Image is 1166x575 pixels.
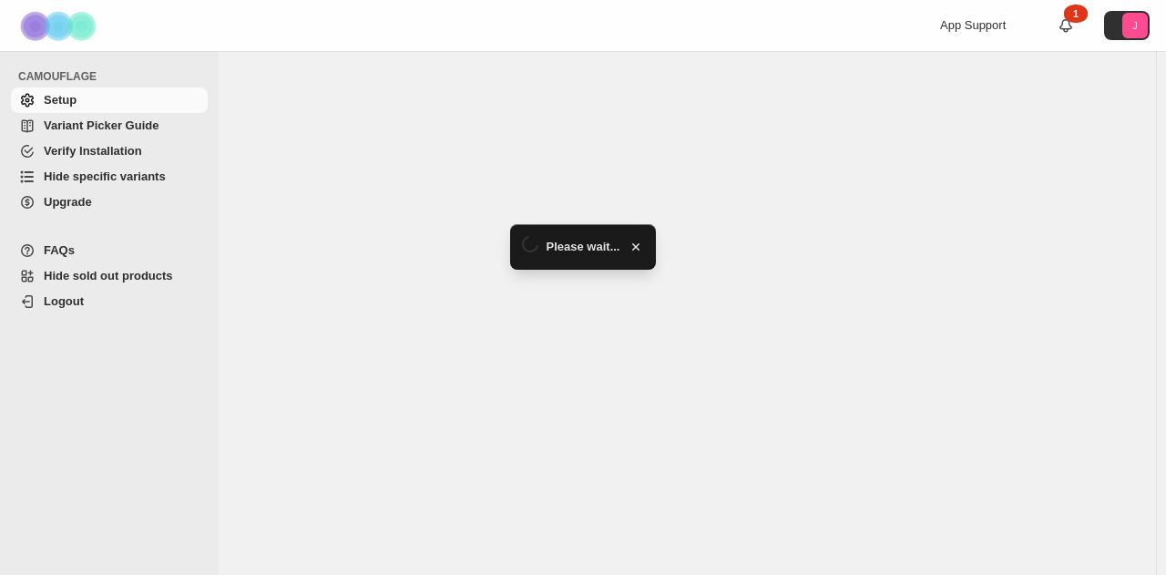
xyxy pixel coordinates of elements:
[44,243,75,257] span: FAQs
[1104,11,1150,40] button: Avatar with initials J
[1132,20,1138,31] text: J
[44,118,159,132] span: Variant Picker Guide
[11,289,208,314] a: Logout
[1122,13,1148,38] span: Avatar with initials J
[44,195,92,209] span: Upgrade
[44,144,142,158] span: Verify Installation
[11,164,208,190] a: Hide specific variants
[44,294,84,308] span: Logout
[15,1,106,51] img: Camouflage
[44,269,173,282] span: Hide sold out products
[940,18,1006,32] span: App Support
[11,139,208,164] a: Verify Installation
[44,169,166,183] span: Hide specific variants
[11,113,208,139] a: Variant Picker Guide
[1064,5,1088,23] div: 1
[18,69,210,84] span: CAMOUFLAGE
[11,87,208,113] a: Setup
[11,238,208,263] a: FAQs
[11,263,208,289] a: Hide sold out products
[11,190,208,215] a: Upgrade
[547,238,620,256] span: Please wait...
[1057,16,1075,35] a: 1
[44,93,77,107] span: Setup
